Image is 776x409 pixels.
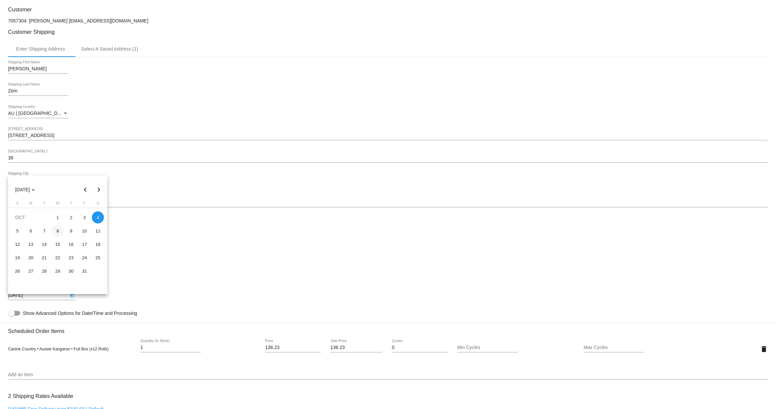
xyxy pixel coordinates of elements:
[38,224,51,237] td: October 7, 2025
[78,237,91,251] td: October 17, 2025
[78,252,91,264] div: 24
[65,225,77,237] div: 9
[51,251,64,264] td: October 22, 2025
[78,201,91,208] th: Friday
[92,238,104,250] div: 18
[91,251,105,264] td: October 25, 2025
[52,265,64,277] div: 29
[78,264,91,278] td: October 31, 2025
[10,183,40,196] button: Choose month and year
[38,225,50,237] div: 7
[11,264,24,278] td: October 26, 2025
[78,251,91,264] td: October 24, 2025
[11,237,24,251] td: October 12, 2025
[24,264,38,278] td: October 27, 2025
[38,264,51,278] td: October 28, 2025
[78,238,91,250] div: 17
[38,201,51,208] th: Tuesday
[79,183,92,196] button: Previous month
[24,237,38,251] td: October 13, 2025
[15,187,35,192] span: [DATE]
[92,252,104,264] div: 25
[78,265,91,277] div: 31
[51,224,64,237] td: October 8, 2025
[78,211,91,223] div: 3
[11,211,51,224] td: OCT
[51,264,64,278] td: October 29, 2025
[65,238,77,250] div: 16
[92,211,104,223] div: 4
[24,251,38,264] td: October 20, 2025
[91,237,105,251] td: October 18, 2025
[38,252,50,264] div: 21
[38,237,51,251] td: October 14, 2025
[52,225,64,237] div: 8
[92,225,104,237] div: 11
[52,252,64,264] div: 22
[64,251,78,264] td: October 23, 2025
[64,224,78,237] td: October 9, 2025
[11,225,23,237] div: 5
[78,211,91,224] td: October 3, 2025
[52,238,64,250] div: 15
[64,211,78,224] td: October 2, 2025
[25,238,37,250] div: 13
[78,225,91,237] div: 10
[64,264,78,278] td: October 30, 2025
[25,265,37,277] div: 27
[38,251,51,264] td: October 21, 2025
[11,265,23,277] div: 26
[64,237,78,251] td: October 16, 2025
[11,238,23,250] div: 12
[38,238,50,250] div: 14
[52,211,64,223] div: 1
[65,211,77,223] div: 2
[24,201,38,208] th: Monday
[78,224,91,237] td: October 10, 2025
[24,224,38,237] td: October 6, 2025
[51,201,64,208] th: Wednesday
[25,252,37,264] div: 20
[65,265,77,277] div: 30
[51,237,64,251] td: October 15, 2025
[92,183,106,196] button: Next month
[51,211,64,224] td: October 1, 2025
[91,211,105,224] td: October 4, 2025
[11,252,23,264] div: 19
[65,252,77,264] div: 23
[91,224,105,237] td: October 11, 2025
[64,201,78,208] th: Thursday
[11,251,24,264] td: October 19, 2025
[11,224,24,237] td: October 5, 2025
[91,201,105,208] th: Saturday
[11,201,24,208] th: Sunday
[38,265,50,277] div: 28
[25,225,37,237] div: 6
